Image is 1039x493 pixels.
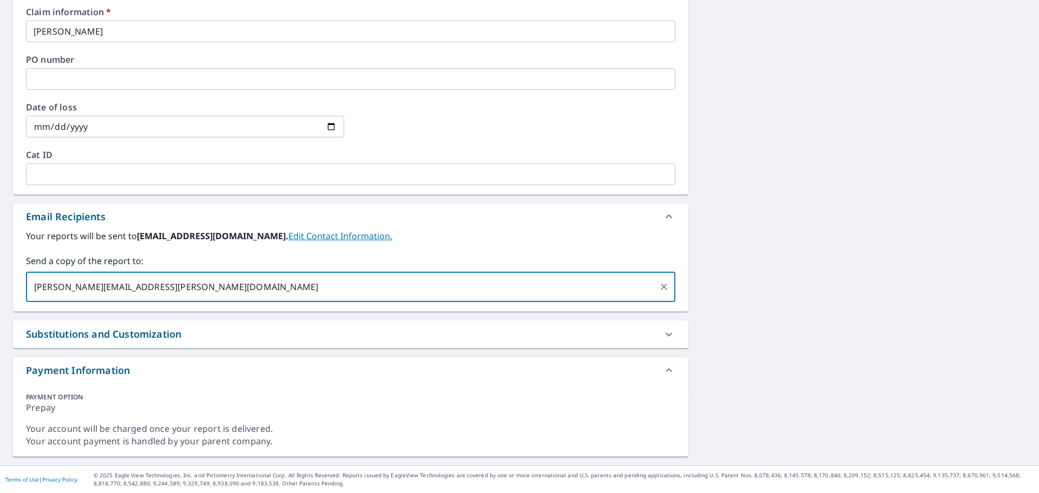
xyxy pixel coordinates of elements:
a: EditContactInfo [288,230,392,242]
label: Cat ID [26,150,675,159]
div: PAYMENT OPTION [26,392,675,402]
div: Substitutions and Customization [13,320,688,348]
button: Clear [656,279,672,294]
a: Privacy Policy [42,476,77,483]
label: Date of loss [26,103,344,111]
label: Your reports will be sent to [26,229,675,242]
p: © 2025 Eagle View Technologies, Inc. and Pictometry International Corp. All Rights Reserved. Repo... [94,471,1034,488]
label: PO number [26,55,675,64]
div: Your account payment is handled by your parent company. [26,435,675,448]
div: Prepay [26,402,675,423]
div: Substitutions and Customization [26,327,181,341]
b: [EMAIL_ADDRESS][DOMAIN_NAME]. [137,230,288,242]
div: Email Recipients [13,203,688,229]
p: | [5,476,77,483]
label: Claim information [26,8,675,16]
div: Payment Information [26,363,130,378]
div: Email Recipients [26,209,106,224]
label: Send a copy of the report to: [26,254,675,267]
div: Payment Information [13,357,688,383]
a: Terms of Use [5,476,39,483]
div: Your account will be charged once your report is delivered. [26,423,675,435]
